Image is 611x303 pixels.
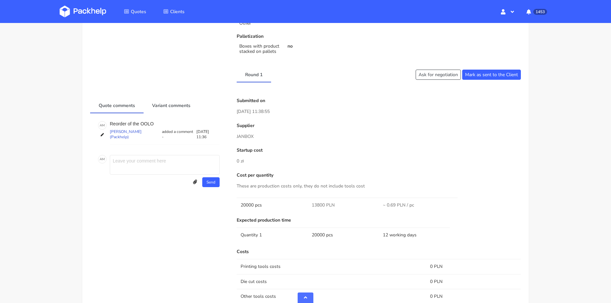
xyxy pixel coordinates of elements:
span: A [100,121,102,130]
p: 0 zł [237,158,521,165]
a: Quote comments [90,98,144,113]
p: These are production costs only, they do not include tools cost [237,183,521,190]
p: Palletization [237,34,374,39]
span: 1453 [533,9,547,15]
p: Other [239,21,279,26]
span: Quotes [131,9,146,15]
p: Cost per quantity [237,173,521,178]
span: Clients [170,9,185,15]
button: 1453 [521,6,551,17]
span: M [102,155,105,163]
p: [DATE] 11:36 [196,129,220,140]
img: Dashboard [60,6,106,17]
a: Quotes [116,6,154,17]
p: [DATE] 11:38:55 [237,108,521,115]
button: Send [202,177,220,187]
p: Supplier [237,123,521,128]
span: ~ 0.69 PLN / pc [383,202,414,208]
a: Round 1 [237,67,271,82]
td: 12 working days [379,227,450,242]
span: A [100,155,102,163]
p: Costs [237,249,521,254]
td: 20000 pcs [308,227,379,242]
button: Ask for negotiation [416,70,461,80]
span: 13800 PLN [312,202,335,208]
td: Quantity 1 [237,227,308,242]
p: added a comment - [161,129,196,140]
td: Printing tools costs [237,259,426,274]
span: M [102,121,105,130]
a: Clients [155,6,192,17]
p: Startup cost [237,148,521,153]
p: Boxes with product stacked on pallets [239,44,279,54]
td: 0 PLN [426,259,521,274]
td: 20000 pcs [237,198,308,212]
p: no [287,44,374,49]
p: Submitted on [237,98,521,103]
button: Mark as sent to the Client [462,70,521,80]
p: Reorder of the OOLO [110,121,220,126]
p: Expected production time [237,218,521,223]
a: Variant comments [144,98,199,113]
td: Die cut costs [237,274,426,289]
p: [PERSON_NAME] (Packhelp) [110,129,161,140]
p: JANBOX [237,133,521,140]
td: 0 PLN [426,274,521,289]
